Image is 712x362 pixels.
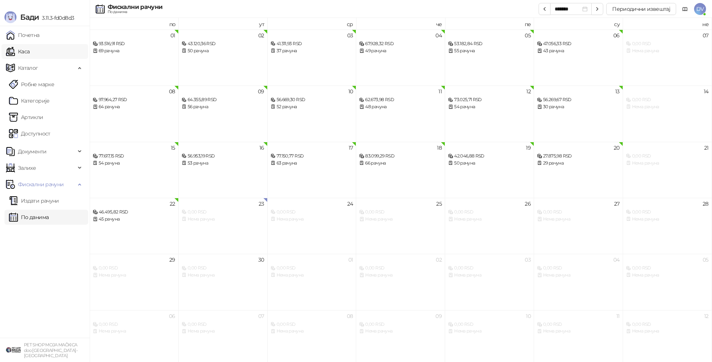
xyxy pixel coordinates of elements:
[445,198,534,254] td: 2025-09-26
[626,216,709,223] div: Нема рачуна
[258,89,264,94] div: 09
[703,257,709,262] div: 05
[182,265,264,272] div: 0,00 RSD
[268,29,357,85] td: 2025-09-03
[526,145,531,150] div: 19
[526,89,531,94] div: 12
[271,321,353,328] div: 0,00 RSD
[356,29,445,85] td: 2025-09-04
[182,96,264,103] div: 64.355,89 RSD
[268,198,357,254] td: 2025-09-24
[614,145,620,150] div: 20
[448,265,531,272] div: 0,00 RSD
[9,77,54,92] a: Робне марке
[534,142,623,198] td: 2025-09-20
[6,343,21,358] img: 64x64-companyLogo-9f44b8df-f022-41eb-b7d6-300ad218de09.png
[356,85,445,141] td: 2025-09-11
[616,313,620,319] div: 11
[182,47,264,54] div: 50 рачуна
[347,201,353,206] div: 24
[93,216,175,223] div: 45 рачуна
[626,40,709,47] div: 0,00 RSD
[436,201,442,206] div: 25
[436,257,442,262] div: 02
[537,272,620,279] div: Нема рачуна
[20,13,39,22] span: Бади
[626,103,709,110] div: Нема рачуна
[271,328,353,335] div: Нема рачуна
[182,160,264,167] div: 53 рачуна
[626,272,709,279] div: Нема рачуна
[268,142,357,198] td: 2025-09-17
[445,29,534,85] td: 2025-09-05
[534,85,623,141] td: 2025-09-13
[626,96,709,103] div: 0,00 RSD
[179,29,268,85] td: 2025-09-02
[170,33,175,38] div: 01
[271,96,353,103] div: 56.669,30 RSD
[93,40,175,47] div: 93.516,91 RSD
[525,257,531,262] div: 03
[623,142,712,198] td: 2025-09-21
[613,33,620,38] div: 06
[268,85,357,141] td: 2025-09-10
[526,313,531,319] div: 10
[182,272,264,279] div: Нема рачуна
[90,85,179,141] td: 2025-09-08
[626,47,709,54] div: Нема рачуна
[359,321,442,328] div: 0,00 RSD
[613,257,620,262] div: 04
[9,210,49,225] a: По данима
[271,265,353,272] div: 0,00 RSD
[347,33,353,38] div: 03
[259,145,264,150] div: 16
[6,44,30,59] a: Каса
[359,47,442,54] div: 49 рачуна
[349,145,353,150] div: 17
[9,193,59,208] a: Издати рачуни
[448,153,531,160] div: 42.046,88 RSD
[258,33,264,38] div: 02
[271,153,353,160] div: 77.150,77 RSD
[39,15,74,21] span: 3.11.3-fd0d8d3
[179,254,268,310] td: 2025-09-30
[445,142,534,198] td: 2025-09-19
[537,216,620,223] div: Нема рачуна
[18,60,38,75] span: Каталог
[18,160,36,175] span: Залихе
[18,144,46,159] span: Документи
[179,85,268,141] td: 2025-09-09
[448,321,531,328] div: 0,00 RSD
[445,254,534,310] td: 2025-10-03
[606,3,676,15] button: Периодични извештај
[623,85,712,141] td: 2025-09-14
[268,18,357,29] th: ср
[182,209,264,216] div: 0,00 RSD
[537,321,620,328] div: 0,00 RSD
[356,254,445,310] td: 2025-10-02
[169,89,175,94] div: 08
[179,142,268,198] td: 2025-09-16
[356,18,445,29] th: че
[537,209,620,216] div: 0,00 RSD
[626,328,709,335] div: Нема рачуна
[90,18,179,29] th: по
[438,89,442,94] div: 11
[448,47,531,54] div: 55 рачуна
[537,103,620,110] div: 30 рачуна
[359,216,442,223] div: Нема рачуна
[359,103,442,110] div: 48 рачуна
[258,313,264,319] div: 07
[271,209,353,216] div: 0,00 RSD
[259,201,264,206] div: 23
[90,142,179,198] td: 2025-09-15
[90,254,179,310] td: 2025-09-29
[448,328,531,335] div: Нема рачуна
[537,40,620,47] div: 47.056,33 RSD
[93,153,175,160] div: 77.617,15 RSD
[356,142,445,198] td: 2025-09-18
[525,33,531,38] div: 05
[258,257,264,262] div: 30
[704,145,709,150] div: 21
[271,216,353,223] div: Нема рачуна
